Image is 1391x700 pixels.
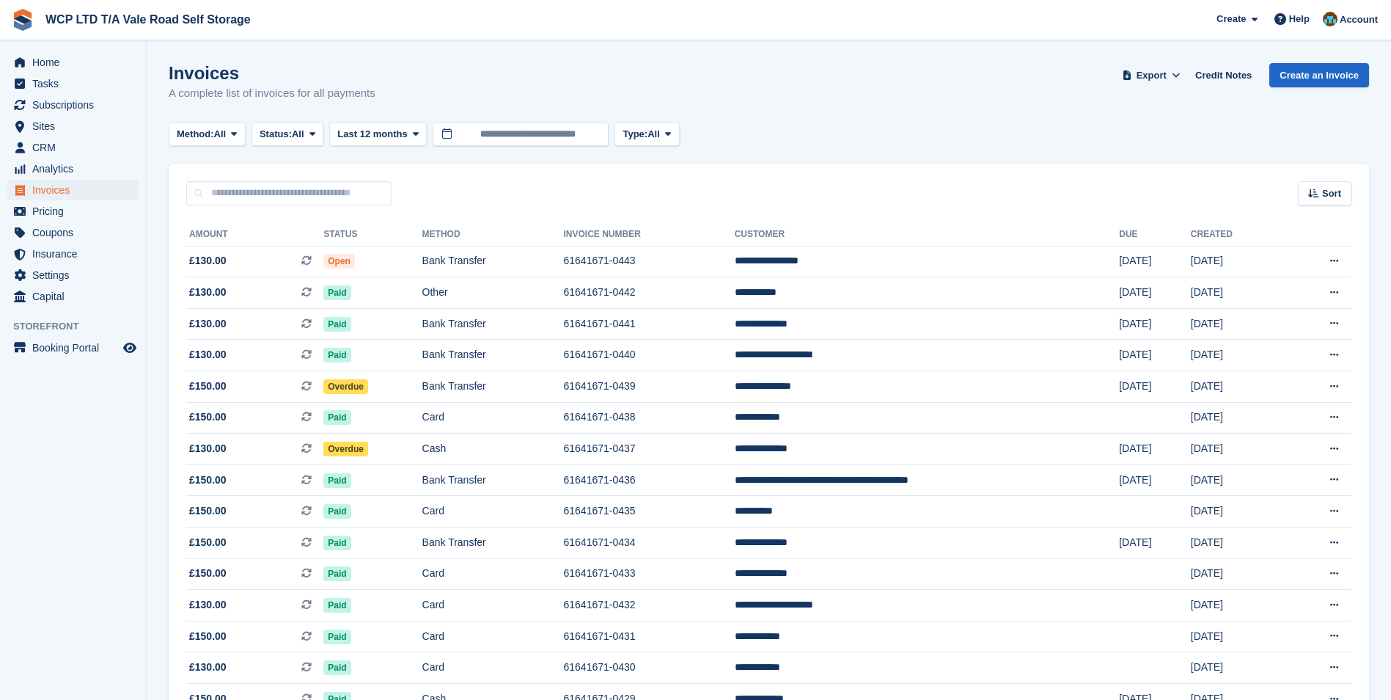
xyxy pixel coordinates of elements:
[1191,621,1283,652] td: [DATE]
[1191,246,1283,277] td: [DATE]
[1191,652,1283,684] td: [DATE]
[1323,12,1337,26] img: Kirsty williams
[7,286,139,307] a: menu
[214,127,227,142] span: All
[7,265,139,285] a: menu
[189,629,227,644] span: £150.00
[323,410,350,425] span: Paid
[32,244,120,264] span: Insurance
[7,52,139,73] a: menu
[422,528,564,559] td: Bank Transfer
[563,277,734,309] td: 61641671-0442
[1189,63,1258,87] a: Credit Notes
[563,590,734,621] td: 61641671-0432
[422,434,564,465] td: Cash
[563,246,734,277] td: 61641671-0443
[563,308,734,340] td: 61641671-0441
[563,496,734,528] td: 61641671-0435
[32,338,120,358] span: Booking Portal
[40,7,257,32] a: WCP LTD T/A Vale Road Self Storage
[189,409,227,425] span: £150.00
[1191,277,1283,309] td: [DATE]
[189,379,227,394] span: £150.00
[169,123,246,147] button: Method: All
[1322,186,1341,201] span: Sort
[1119,340,1191,371] td: [DATE]
[32,116,120,136] span: Sites
[189,347,227,362] span: £130.00
[32,180,120,200] span: Invoices
[1216,12,1246,26] span: Create
[7,201,139,222] a: menu
[323,598,350,613] span: Paid
[323,254,355,269] span: Open
[32,158,120,179] span: Analytics
[563,434,734,465] td: 61641671-0437
[32,52,120,73] span: Home
[323,442,368,456] span: Overdue
[323,536,350,550] span: Paid
[32,201,120,222] span: Pricing
[1191,371,1283,403] td: [DATE]
[563,464,734,496] td: 61641671-0436
[1119,371,1191,403] td: [DATE]
[323,379,368,394] span: Overdue
[647,127,660,142] span: All
[323,630,350,644] span: Paid
[189,566,227,581] span: £150.00
[189,535,227,550] span: £150.00
[7,158,139,179] a: menu
[323,317,350,332] span: Paid
[169,85,375,102] p: A complete list of invoices for all payments
[189,316,227,332] span: £130.00
[422,223,564,247] th: Method
[1191,528,1283,559] td: [DATE]
[7,338,139,358] a: menu
[32,222,120,243] span: Coupons
[252,123,323,147] button: Status: All
[1119,63,1183,87] button: Export
[292,127,304,142] span: All
[323,473,350,488] span: Paid
[563,340,734,371] td: 61641671-0440
[422,371,564,403] td: Bank Transfer
[323,504,350,519] span: Paid
[7,222,139,243] a: menu
[422,621,564,652] td: Card
[1340,12,1378,27] span: Account
[1191,402,1283,434] td: [DATE]
[323,348,350,362] span: Paid
[563,402,734,434] td: 61641671-0438
[422,496,564,528] td: Card
[1191,223,1283,247] th: Created
[189,660,227,675] span: £130.00
[563,371,734,403] td: 61641671-0439
[7,116,139,136] a: menu
[422,558,564,590] td: Card
[12,9,34,31] img: stora-icon-8386f47178a22dfd0bd8f6a31ec36ba5ce8667c1dd55bd0f319d3a0aa187defe.svg
[32,286,120,307] span: Capital
[422,464,564,496] td: Bank Transfer
[1191,558,1283,590] td: [DATE]
[260,127,292,142] span: Status:
[1191,340,1283,371] td: [DATE]
[422,340,564,371] td: Bank Transfer
[189,503,227,519] span: £150.00
[563,528,734,559] td: 61641671-0434
[13,319,146,334] span: Storefront
[422,277,564,309] td: Other
[1119,308,1191,340] td: [DATE]
[422,590,564,621] td: Card
[614,123,679,147] button: Type: All
[323,566,350,581] span: Paid
[189,285,227,300] span: £130.00
[121,339,139,357] a: Preview store
[422,308,564,340] td: Bank Transfer
[32,137,120,158] span: CRM
[1137,68,1167,83] span: Export
[1191,496,1283,528] td: [DATE]
[563,621,734,652] td: 61641671-0431
[1191,308,1283,340] td: [DATE]
[623,127,647,142] span: Type:
[1191,434,1283,465] td: [DATE]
